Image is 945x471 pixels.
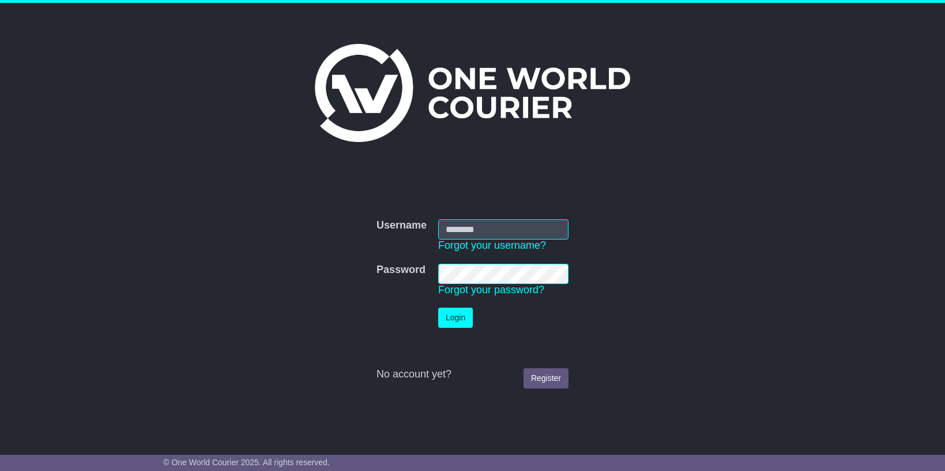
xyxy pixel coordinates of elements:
[163,458,330,467] span: © One World Courier 2025. All rights reserved.
[377,219,427,232] label: Username
[524,368,568,388] a: Register
[377,264,426,276] label: Password
[438,240,546,251] a: Forgot your username?
[377,368,568,381] div: No account yet?
[438,284,544,296] a: Forgot your password?
[438,308,473,328] button: Login
[315,44,630,142] img: One World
